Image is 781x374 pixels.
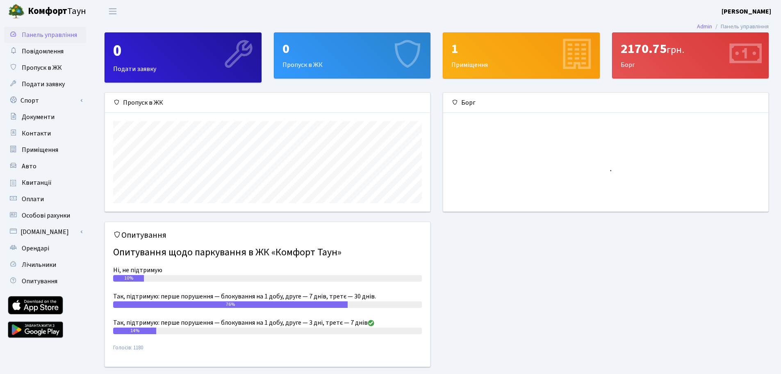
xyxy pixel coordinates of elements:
[22,145,58,154] span: Приміщення
[22,129,51,138] span: Контакти
[722,7,771,16] a: [PERSON_NAME]
[22,195,44,204] span: Оплати
[113,41,253,61] div: 0
[4,224,86,240] a: [DOMAIN_NAME]
[105,33,261,82] div: Подати заявку
[4,273,86,289] a: Опитування
[113,344,422,358] small: Голосів: 1180
[22,30,77,39] span: Панель управління
[443,33,599,78] div: Приміщення
[22,277,57,286] span: Опитування
[113,265,422,275] div: Ні, не підтримую
[4,27,86,43] a: Панель управління
[22,244,49,253] span: Орендарі
[282,41,422,57] div: 0
[443,93,768,113] div: Борг
[22,80,65,89] span: Подати заявку
[28,5,86,18] span: Таун
[4,158,86,174] a: Авто
[667,43,684,57] span: грн.
[4,257,86,273] a: Лічильники
[4,191,86,207] a: Оплати
[105,93,430,113] div: Пропуск в ЖК
[22,211,70,220] span: Особові рахунки
[4,109,86,125] a: Документи
[451,41,591,57] div: 1
[274,33,430,78] div: Пропуск в ЖК
[22,260,56,269] span: Лічильники
[4,174,86,191] a: Квитанції
[105,32,262,83] a: 0Подати заявку
[113,275,144,282] div: 10%
[113,243,422,262] h4: Опитування щодо паркування в ЖК «Комфорт Таун»
[113,328,156,334] div: 14%
[4,142,86,158] a: Приміщення
[113,230,422,240] h5: Опитування
[274,32,431,78] a: 0Пропуск в ЖК
[22,112,55,122] span: Документи
[4,92,86,109] a: Спорт
[4,125,86,142] a: Контакти
[712,22,769,31] li: Панель управління
[697,22,712,31] a: Admin
[113,291,422,301] div: Так, підтримую: перше порушення — блокування на 1 добу, друге — 7 днів, третє — 30 днів.
[4,60,86,76] a: Пропуск в ЖК
[22,47,64,56] span: Повідомлення
[4,76,86,92] a: Подати заявку
[22,162,36,171] span: Авто
[685,18,781,35] nav: breadcrumb
[113,301,348,308] div: 76%
[22,63,62,72] span: Пропуск в ЖК
[4,207,86,224] a: Особові рахунки
[102,5,123,18] button: Переключити навігацію
[4,43,86,60] a: Повідомлення
[22,178,52,187] span: Квитанції
[28,5,67,18] b: Комфорт
[8,3,25,20] img: logo.png
[443,32,600,78] a: 1Приміщення
[4,240,86,257] a: Орендарі
[621,41,761,57] div: 2170.75
[613,33,769,78] div: Борг
[113,318,422,328] div: Так, підтримую: перше порушення — блокування на 1 добу, друге — 3 дні, третє — 7 днів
